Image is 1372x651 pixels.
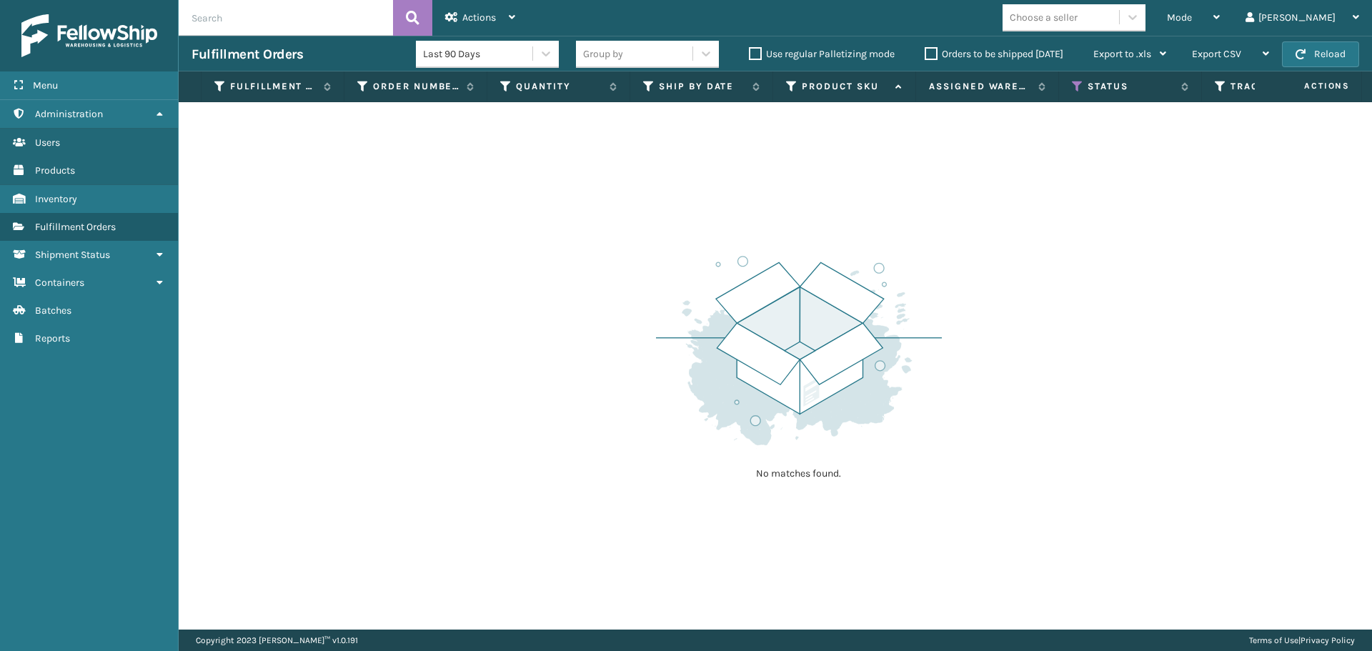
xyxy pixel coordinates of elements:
label: Assigned Warehouse [929,80,1031,93]
label: Product SKU [802,80,888,93]
label: Quantity [516,80,602,93]
a: Privacy Policy [1301,635,1355,645]
span: Mode [1167,11,1192,24]
label: Orders to be shipped [DATE] [925,48,1063,60]
span: Fulfillment Orders [35,221,116,233]
p: Copyright 2023 [PERSON_NAME]™ v 1.0.191 [196,630,358,651]
div: Group by [583,46,623,61]
h3: Fulfillment Orders [192,46,303,63]
a: Terms of Use [1249,635,1298,645]
img: logo [21,14,157,57]
span: Actions [462,11,496,24]
span: Actions [1259,74,1358,98]
div: Choose a seller [1010,10,1078,25]
span: Menu [33,79,58,91]
span: Containers [35,277,84,289]
button: Reload [1282,41,1359,67]
label: Status [1088,80,1174,93]
span: Administration [35,108,103,120]
span: Reports [35,332,70,344]
div: | [1249,630,1355,651]
span: Batches [35,304,71,317]
label: Use regular Palletizing mode [749,48,895,60]
label: Order Number [373,80,459,93]
span: Products [35,164,75,177]
span: Export CSV [1192,48,1241,60]
label: Fulfillment Order Id [230,80,317,93]
span: Inventory [35,193,77,205]
label: Ship By Date [659,80,745,93]
div: Last 90 Days [423,46,534,61]
label: Tracking Number [1231,80,1317,93]
span: Export to .xls [1093,48,1151,60]
span: Shipment Status [35,249,110,261]
span: Users [35,136,60,149]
